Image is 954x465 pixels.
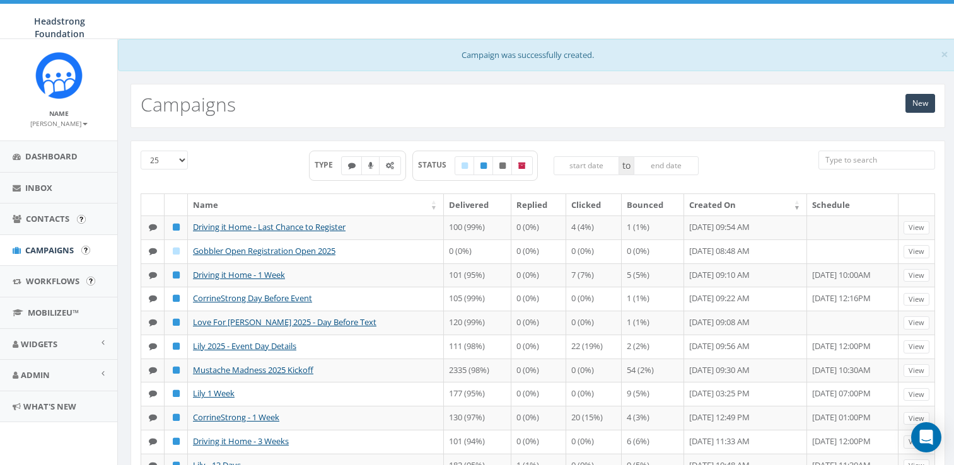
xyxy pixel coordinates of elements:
[379,156,401,175] label: Automated Message
[193,364,313,376] a: Mustache Madness 2025 Kickoff
[173,294,180,302] i: Published
[49,109,69,118] small: Name
[684,215,807,239] td: [DATE] 09:54 AM
[193,411,279,423] a: CorrineStrong - 1 Week
[684,382,807,406] td: [DATE] 03:25 PM
[566,215,622,239] td: 4 (4%)
[807,359,899,382] td: [DATE] 10:30AM
[141,94,236,115] h2: Campaigns
[499,162,506,169] i: Unpublished
[25,244,74,256] span: Campaigns
[444,311,511,335] td: 120 (99%)
[149,413,157,422] i: Text SMS
[444,335,511,359] td: 111 (98%)
[684,359,807,382] td: [DATE] 09:30 AM
[622,382,684,406] td: 9 (5%)
[566,311,622,335] td: 0 (0%)
[511,239,566,263] td: 0 (0%)
[173,318,180,326] i: Published
[566,335,622,359] td: 22 (19%)
[193,269,285,280] a: Driving it Home - 1 Week
[444,239,511,263] td: 0 (0%)
[911,422,941,452] div: Open Intercom Messenger
[904,221,929,234] a: View
[684,239,807,263] td: [DATE] 08:48 AM
[622,359,684,382] td: 54 (2%)
[684,406,807,430] td: [DATE] 12:49 PM
[619,156,634,175] span: to
[444,215,511,239] td: 100 (99%)
[149,318,157,326] i: Text SMS
[566,430,622,454] td: 0 (0%)
[444,430,511,454] td: 101 (94%)
[173,271,180,279] i: Published
[173,342,180,350] i: Published
[444,359,511,382] td: 2335 (98%)
[188,194,444,216] th: Name: activate to sort column ascending
[566,239,622,263] td: 0 (0%)
[444,194,511,216] th: Delivered
[348,162,356,169] i: Text SMS
[149,247,157,255] i: Text SMS
[30,117,88,129] a: [PERSON_NAME]
[25,151,78,162] span: Dashboard
[149,437,157,445] i: Text SMS
[21,338,57,350] span: Widgets
[807,382,899,406] td: [DATE] 07:00PM
[511,194,566,216] th: Replied
[622,239,684,263] td: 0 (0%)
[149,366,157,374] i: Text SMS
[941,48,948,61] button: Close
[361,156,380,175] label: Ringless Voice Mail
[566,194,622,216] th: Clicked
[149,389,157,398] i: Text SMS
[455,156,475,175] label: Draft
[511,311,566,335] td: 0 (0%)
[904,435,929,449] a: View
[86,277,95,285] input: Submit
[684,194,807,216] th: Created On: activate to sort column ascending
[807,194,899,216] th: Schedule
[566,263,622,287] td: 7 (7%)
[622,215,684,239] td: 1 (1%)
[149,223,157,231] i: Text SMS
[474,156,494,175] label: Published
[622,335,684,359] td: 2 (2%)
[511,335,566,359] td: 0 (0%)
[566,359,622,382] td: 0 (0%)
[193,435,289,447] a: Driving it Home - 3 Weeks
[149,271,157,279] i: Text SMS
[622,311,684,335] td: 1 (1%)
[149,342,157,350] i: Text SMS
[905,94,935,113] a: New
[444,382,511,406] td: 177 (95%)
[622,406,684,430] td: 4 (3%)
[684,287,807,311] td: [DATE] 09:22 AM
[368,162,373,169] i: Ringless Voice Mail
[566,287,622,311] td: 0 (0%)
[193,221,346,233] a: Driving it Home - Last Chance to Register
[173,437,180,445] i: Published
[511,287,566,311] td: 0 (0%)
[315,159,342,170] span: TYPE
[77,215,86,224] input: Submit
[173,413,180,422] i: Published
[173,389,180,398] i: Published
[511,359,566,382] td: 0 (0%)
[684,263,807,287] td: [DATE] 09:10 AM
[173,366,180,374] i: Published
[684,430,807,454] td: [DATE] 11:33 AM
[21,369,50,381] span: Admin
[511,156,533,175] label: Archived
[511,430,566,454] td: 0 (0%)
[444,263,511,287] td: 101 (95%)
[566,382,622,406] td: 0 (0%)
[684,311,807,335] td: [DATE] 09:08 AM
[941,45,948,63] span: ×
[492,156,513,175] label: Unpublished
[173,247,180,255] i: Draft
[444,287,511,311] td: 105 (99%)
[511,263,566,287] td: 0 (0%)
[511,382,566,406] td: 0 (0%)
[684,335,807,359] td: [DATE] 09:56 AM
